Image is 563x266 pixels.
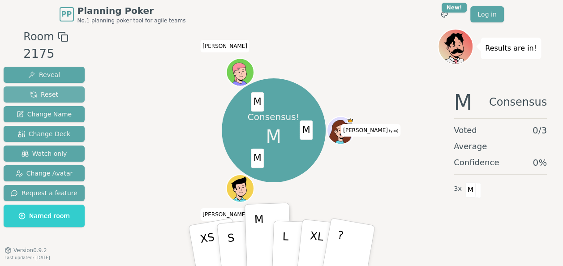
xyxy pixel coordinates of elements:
p: Results are in! [485,42,537,55]
span: Version 0.9.2 [13,247,47,254]
span: Change Avatar [16,169,73,178]
span: Room [23,29,54,45]
button: Click to change your avatar [327,117,353,143]
span: Reveal [28,70,60,79]
span: No.1 planning poker tool for agile teams [77,17,186,24]
span: Average [454,140,487,153]
span: Click to change your name [200,40,249,52]
button: Request a feature [4,185,85,201]
div: New! [442,3,467,13]
span: aaron is the host [347,117,353,124]
p: Consensus! [247,111,300,124]
span: Named room [18,211,70,220]
span: Change Name [17,110,72,119]
p: M [254,213,265,262]
span: M [454,91,472,113]
span: Request a feature [11,189,77,197]
span: Click to change your name [200,208,249,221]
span: Last updated: [DATE] [4,255,50,260]
span: Consensus [489,91,547,113]
button: Reset [4,86,85,103]
span: M [266,123,281,150]
span: M [251,149,264,168]
span: (you) [388,129,399,133]
div: 2175 [23,45,68,63]
span: 0 % [533,156,547,169]
span: Confidence [454,156,499,169]
span: Click to change your name [341,124,400,137]
span: M [251,92,264,112]
button: Named room [4,205,85,227]
span: 3 x [454,184,462,194]
span: Planning Poker [77,4,186,17]
span: M [465,182,476,197]
button: Change Deck [4,126,85,142]
button: Version0.9.2 [4,247,47,254]
span: 0 / 3 [533,124,547,137]
a: Log in [470,6,503,22]
button: Reveal [4,67,85,83]
span: Watch only [21,149,67,158]
span: Reset [30,90,58,99]
span: Change Deck [18,129,70,138]
span: Voted [454,124,477,137]
a: PPPlanning PokerNo.1 planning poker tool for agile teams [60,4,186,24]
button: New! [436,6,452,22]
button: Change Name [4,106,85,122]
span: PP [61,9,72,20]
span: M [300,120,313,140]
button: Watch only [4,146,85,162]
button: Change Avatar [4,165,85,181]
